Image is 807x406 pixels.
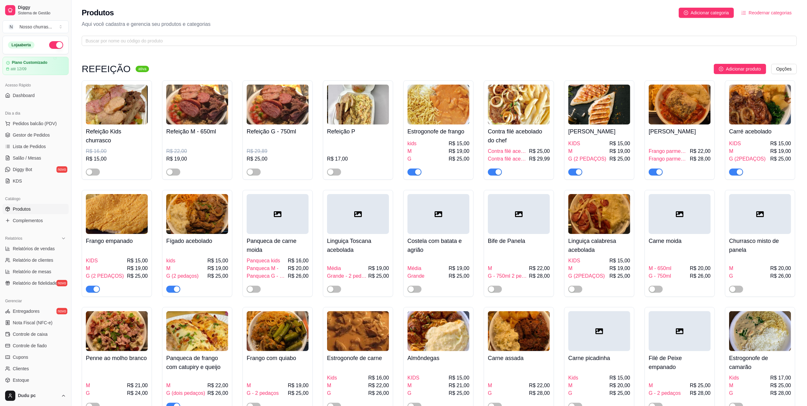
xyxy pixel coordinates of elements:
span: Nota Fiscal (NFC-e) [13,320,52,326]
a: Produtos [3,204,69,214]
span: KIDS [729,140,741,147]
h4: Panqueca de frango com catupiry e queijo [166,354,228,372]
h4: Penne ao molho branco [86,354,148,363]
button: Opções [771,64,797,74]
span: R$ 20,00 [288,265,309,272]
span: R$ 19,00 [449,265,469,272]
span: M [407,147,412,155]
img: product-image [86,311,148,351]
span: R$ 19,00 [288,382,309,389]
h4: Churrasco misto de panela [729,237,791,254]
span: Grande [407,272,424,280]
span: KDS [13,178,22,184]
div: R$ 19,00 [166,155,228,163]
h4: Frango com quiabo [247,354,309,363]
span: R$ 16,00 [288,257,309,265]
img: product-image [86,194,148,234]
a: Nota Fiscal (NFC-e) [3,318,69,328]
span: Relatório de clientes [13,257,53,263]
span: M [729,265,733,272]
span: R$ 22,00 [529,265,550,272]
a: KDS [3,176,69,186]
span: R$ 17,00 [770,374,791,382]
span: M [86,382,90,389]
a: Plano Customizadoaté 12/09 [3,57,69,75]
img: product-image [488,85,550,124]
h4: Estrogonofe de camarão [729,354,791,372]
h4: Estrogonofe de frango [407,127,469,136]
img: product-image [166,311,228,351]
span: Complementos [13,217,43,224]
h4: Carne moida [649,237,711,245]
span: Frango parmegiana M [649,147,689,155]
span: R$ 15,00 [609,257,630,265]
span: R$ 19,00 [368,265,389,272]
h4: Refeição P [327,127,389,136]
img: product-image [166,85,228,124]
div: R$ 17,00 [327,155,389,163]
span: M [327,382,331,389]
span: G - 2 pedaços [649,389,681,397]
h4: Frango empanado [86,237,148,245]
span: Kids [729,374,739,382]
div: R$ 22,00 [166,147,228,155]
a: Estoque [3,375,69,385]
a: Diggy Botnovo [3,164,69,175]
article: até 12/09 [11,66,26,71]
span: R$ 26,00 [690,272,711,280]
span: Panqueca M - [247,265,279,272]
h4: Refeição Kids churrasco [86,127,148,145]
span: M [166,265,170,272]
span: G - 750ml 2 pedaços [488,272,528,280]
span: R$ 25,00 [609,155,630,163]
span: Dudu pc [18,393,58,399]
div: Acesso Rápido [3,80,69,90]
span: Diggy [18,5,66,11]
a: Relatório de fidelidadenovo [3,278,69,288]
span: M [86,265,90,272]
span: M [568,147,572,155]
img: product-image [407,85,469,124]
span: R$ 19,00 [770,147,791,155]
span: R$ 26,00 [368,389,389,397]
span: Frango parmegiana G (2 pedaços) [649,155,689,163]
span: Média [407,265,422,272]
span: M [729,382,733,389]
span: R$ 25,00 [690,382,711,389]
span: M [568,382,572,389]
span: R$ 26,00 [288,272,309,280]
div: R$ 15,00 [86,155,148,163]
span: R$ 19,00 [609,265,630,272]
h4: Refeição G - 750ml [247,127,309,136]
a: DiggySistema de Gestão [3,3,69,18]
span: G (2PEDAÇOS) [729,155,766,163]
img: product-image [568,194,630,234]
span: R$ 15,00 [449,374,469,382]
span: M - 650ml [649,265,671,272]
span: R$ 28,00 [529,389,550,397]
span: R$ 24,00 [127,389,148,397]
span: KIDS [568,140,580,147]
span: R$ 25,00 [770,382,791,389]
a: Controle de caixa [3,329,69,339]
span: Diggy Bot [13,166,32,173]
span: Média [327,265,341,272]
div: Gerenciar [3,296,69,306]
img: product-image [729,311,791,351]
span: plus-circle [719,67,723,71]
span: Adicionar categoria [691,9,729,16]
span: R$ 25,00 [368,272,389,280]
span: R$ 15,00 [207,257,228,265]
h2: Produtos [82,8,114,18]
span: R$ 25,00 [127,272,148,280]
span: N [8,24,14,30]
span: G [488,389,492,397]
span: Controle de caixa [13,331,48,337]
span: G [568,389,572,397]
span: R$ 19,00 [609,147,630,155]
span: Contra filé acebolado M [488,147,528,155]
span: R$ 15,00 [770,140,791,147]
sup: ativa [136,66,149,72]
span: Gestor de Pedidos [13,132,50,138]
a: Complementos [3,215,69,226]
